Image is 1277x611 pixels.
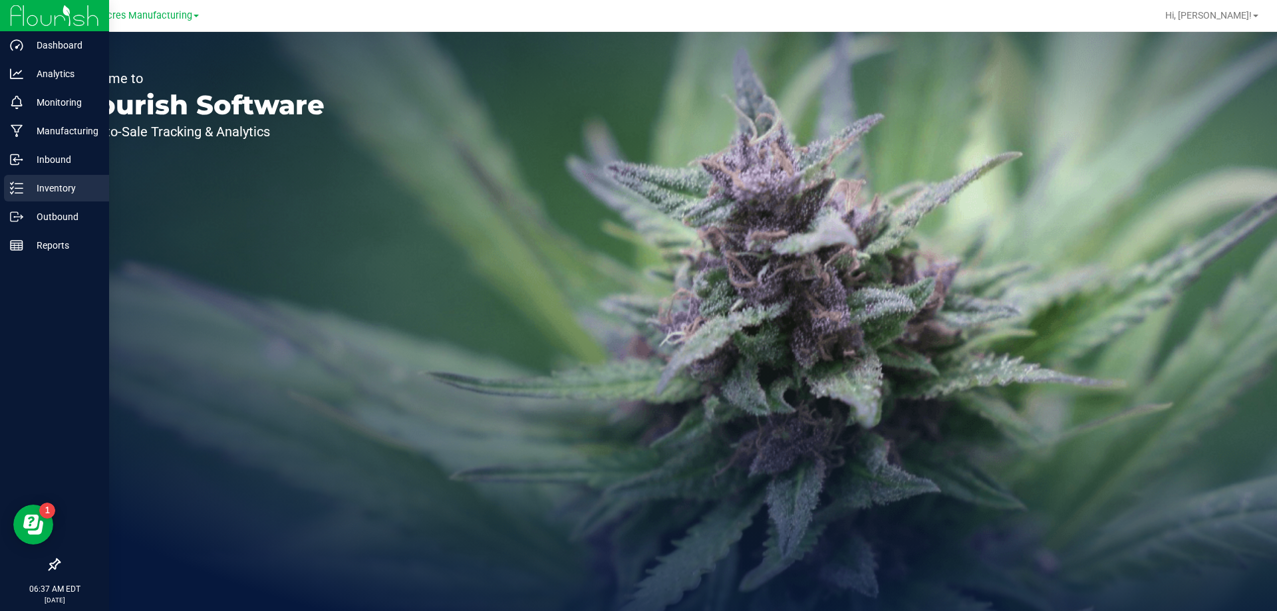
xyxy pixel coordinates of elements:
[10,210,23,223] inline-svg: Outbound
[10,67,23,80] inline-svg: Analytics
[39,503,55,519] iframe: Resource center unread badge
[72,92,325,118] p: Flourish Software
[10,124,23,138] inline-svg: Manufacturing
[23,209,103,225] p: Outbound
[10,182,23,195] inline-svg: Inventory
[6,583,103,595] p: 06:37 AM EDT
[72,10,192,21] span: Green Acres Manufacturing
[23,66,103,82] p: Analytics
[1165,10,1252,21] span: Hi, [PERSON_NAME]!
[23,237,103,253] p: Reports
[72,72,325,85] p: Welcome to
[10,153,23,166] inline-svg: Inbound
[23,152,103,168] p: Inbound
[10,39,23,52] inline-svg: Dashboard
[23,94,103,110] p: Monitoring
[23,180,103,196] p: Inventory
[13,505,53,545] iframe: Resource center
[6,595,103,605] p: [DATE]
[10,96,23,109] inline-svg: Monitoring
[72,125,325,138] p: Seed-to-Sale Tracking & Analytics
[10,239,23,252] inline-svg: Reports
[23,37,103,53] p: Dashboard
[23,123,103,139] p: Manufacturing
